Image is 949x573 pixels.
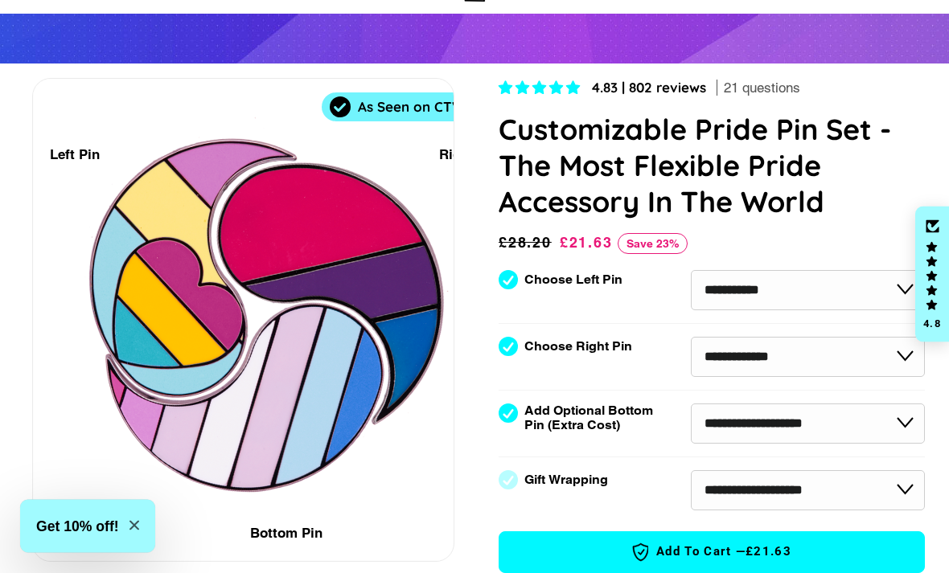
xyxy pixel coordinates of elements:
div: 4.8 [922,318,942,329]
div: Left Pin [50,145,100,166]
div: Click to open Judge.me floating reviews tab [915,207,949,343]
label: Gift Wrapping [524,473,608,488]
div: 1 / 7 [33,80,454,562]
span: Add to Cart — [524,542,900,563]
div: Bottom Pin [250,523,322,545]
span: £21.63 [746,544,791,561]
label: Add Optional Bottom Pin (Extra Cost) [524,404,659,433]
